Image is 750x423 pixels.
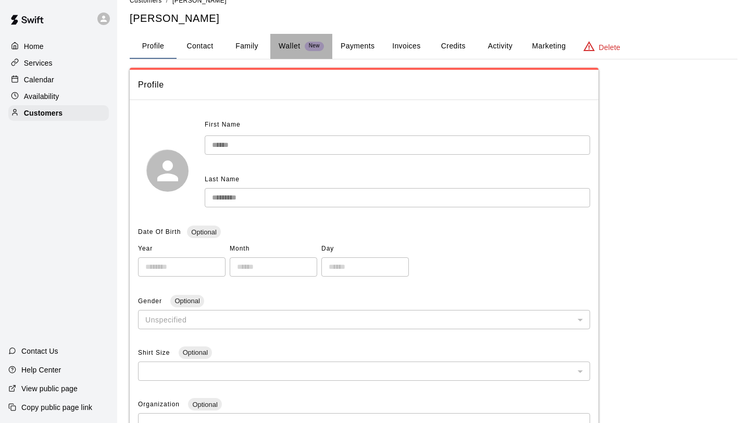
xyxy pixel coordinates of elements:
[138,241,226,257] span: Year
[138,78,590,92] span: Profile
[130,34,737,59] div: basic tabs example
[223,34,270,59] button: Family
[205,176,240,183] span: Last Name
[177,34,223,59] button: Contact
[21,346,58,356] p: Contact Us
[138,228,181,235] span: Date Of Birth
[24,41,44,52] p: Home
[305,43,324,49] span: New
[138,401,182,408] span: Organization
[8,105,109,121] a: Customers
[279,41,301,52] p: Wallet
[138,310,590,329] div: Unspecified
[24,108,63,118] p: Customers
[321,241,409,257] span: Day
[8,72,109,88] a: Calendar
[205,117,241,133] span: First Name
[24,91,59,102] p: Availability
[477,34,523,59] button: Activity
[130,34,177,59] button: Profile
[170,297,204,305] span: Optional
[8,39,109,54] a: Home
[24,74,54,85] p: Calendar
[21,402,92,413] p: Copy public page link
[138,297,164,305] span: Gender
[430,34,477,59] button: Credits
[179,349,212,356] span: Optional
[24,58,53,68] p: Services
[523,34,574,59] button: Marketing
[332,34,383,59] button: Payments
[383,34,430,59] button: Invoices
[230,241,317,257] span: Month
[8,55,109,71] a: Services
[21,383,78,394] p: View public page
[138,349,172,356] span: Shirt Size
[130,11,737,26] h5: [PERSON_NAME]
[599,42,620,53] p: Delete
[21,365,61,375] p: Help Center
[188,401,221,408] span: Optional
[187,228,220,236] span: Optional
[8,89,109,104] a: Availability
